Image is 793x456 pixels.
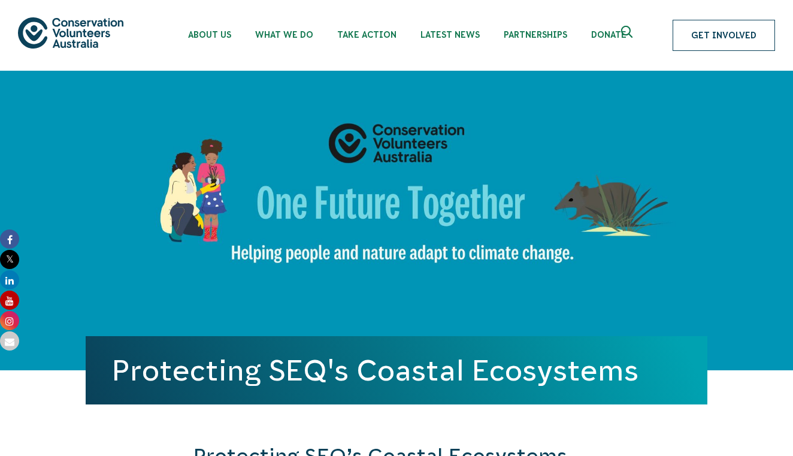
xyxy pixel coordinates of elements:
[673,20,775,51] a: Get Involved
[337,30,396,40] span: Take Action
[504,30,567,40] span: Partnerships
[112,354,681,386] h1: Protecting SEQ's Coastal Ecosystems
[591,30,626,40] span: Donate
[188,30,231,40] span: About Us
[420,30,480,40] span: Latest News
[621,26,636,45] span: Expand search box
[18,17,123,48] img: logo.svg
[255,30,313,40] span: What We Do
[614,21,643,50] button: Expand search box Close search box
